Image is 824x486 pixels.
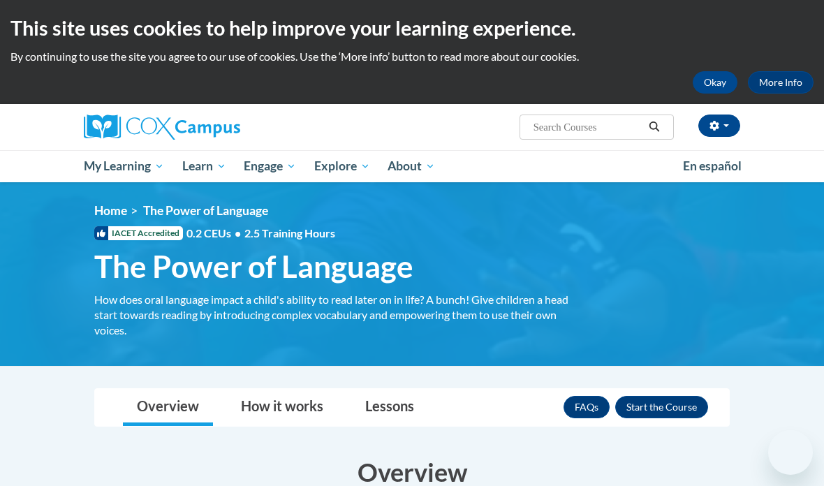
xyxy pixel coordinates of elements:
[235,150,305,182] a: Engage
[244,226,335,240] span: 2.5 Training Hours
[182,158,226,175] span: Learn
[235,226,241,240] span: •
[244,158,296,175] span: Engage
[94,226,183,240] span: IACET Accredited
[305,150,379,182] a: Explore
[10,14,814,42] h2: This site uses cookies to help improve your learning experience.
[693,71,737,94] button: Okay
[143,203,268,218] span: The Power of Language
[388,158,435,175] span: About
[227,389,337,426] a: How it works
[683,159,742,173] span: En español
[644,119,665,135] button: Search
[615,396,708,418] button: Enroll
[84,115,240,140] img: Cox Campus
[379,150,445,182] a: About
[351,389,428,426] a: Lessons
[94,292,576,338] div: How does oral language impact a child's ability to read later on in life? A bunch! Give children ...
[84,158,164,175] span: My Learning
[173,150,235,182] a: Learn
[73,150,751,182] div: Main menu
[748,71,814,94] a: More Info
[698,115,740,137] button: Account Settings
[10,49,814,64] p: By continuing to use the site you agree to our use of cookies. Use the ‘More info’ button to read...
[532,119,644,135] input: Search Courses
[768,430,813,475] iframe: Button to launch messaging window
[75,150,173,182] a: My Learning
[674,152,751,181] a: En español
[84,115,288,140] a: Cox Campus
[94,248,413,285] span: The Power of Language
[314,158,370,175] span: Explore
[94,203,127,218] a: Home
[186,226,335,241] span: 0.2 CEUs
[123,389,213,426] a: Overview
[564,396,610,418] a: FAQs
